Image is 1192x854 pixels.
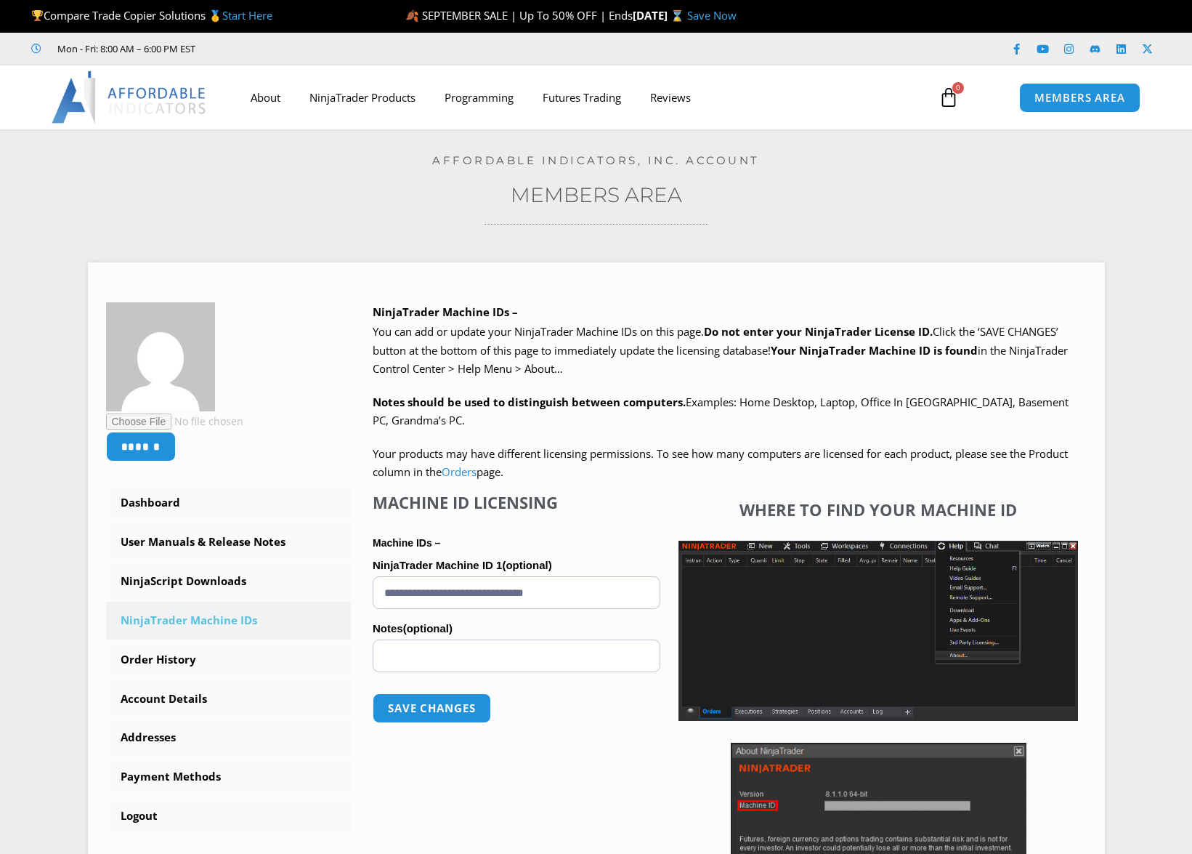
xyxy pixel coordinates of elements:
[373,493,660,512] h4: Machine ID Licensing
[771,343,978,358] strong: Your NinjaTrader Machine ID is found
[106,484,352,835] nav: Account pages
[704,324,933,339] b: Do not enter your NinjaTrader License ID.
[106,302,215,411] img: e01a3ec23a8ac0054db333f359395178c9d716d4f8c14eb93a1f1601815fbc1d
[295,81,430,114] a: NinjaTrader Products
[373,446,1068,480] span: Your products may have different licensing permissions. To see how many computers are licensed fo...
[373,555,660,576] label: NinjaTrader Machine ID 1
[687,8,737,23] a: Save Now
[1019,83,1140,113] a: MEMBERS AREA
[917,76,981,118] a: 0
[373,537,440,549] strong: Machine IDs –
[373,395,1069,428] span: Examples: Home Desktop, Laptop, Office In [GEOGRAPHIC_DATA], Basement PC, Grandma’s PC.
[106,719,352,757] a: Addresses
[54,40,195,57] span: Mon - Fri: 8:00 AM – 6:00 PM EST
[432,153,760,167] a: Affordable Indicators, Inc. Account
[678,541,1078,721] img: Screenshot 2025-01-17 1155544 | Affordable Indicators – NinjaTrader
[952,82,964,94] span: 0
[31,8,272,23] span: Compare Trade Copier Solutions 🥇
[373,305,518,319] b: NinjaTrader Machine IDs –
[52,71,208,124] img: LogoAI | Affordable Indicators – NinjaTrader
[106,758,352,796] a: Payment Methods
[678,500,1078,519] h4: Where to find your Machine ID
[222,8,272,23] a: Start Here
[106,563,352,600] a: NinjaScript Downloads
[216,41,434,56] iframe: Customer reviews powered by Trustpilot
[373,693,491,723] button: Save changes
[403,622,453,635] span: (optional)
[373,324,704,339] span: You can add or update your NinjaTrader Machine IDs on this page.
[636,81,705,114] a: Reviews
[106,523,352,561] a: User Manuals & Release Notes
[442,464,477,479] a: Orders
[106,484,352,522] a: Dashboard
[106,602,352,640] a: NinjaTrader Machine IDs
[1034,92,1125,103] span: MEMBERS AREA
[373,618,660,640] label: Notes
[502,559,551,571] span: (optional)
[373,395,686,409] strong: Notes should be used to distinguish between computers.
[528,81,636,114] a: Futures Trading
[633,8,687,23] strong: [DATE] ⌛
[430,81,528,114] a: Programming
[236,81,922,114] nav: Menu
[32,10,43,21] img: 🏆
[106,680,352,718] a: Account Details
[236,81,295,114] a: About
[373,324,1068,376] span: Click the ‘SAVE CHANGES’ button at the bottom of this page to immediately update the licensing da...
[405,8,633,23] span: 🍂 SEPTEMBER SALE | Up To 50% OFF | Ends
[511,182,682,207] a: Members Area
[106,797,352,835] a: Logout
[106,641,352,679] a: Order History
